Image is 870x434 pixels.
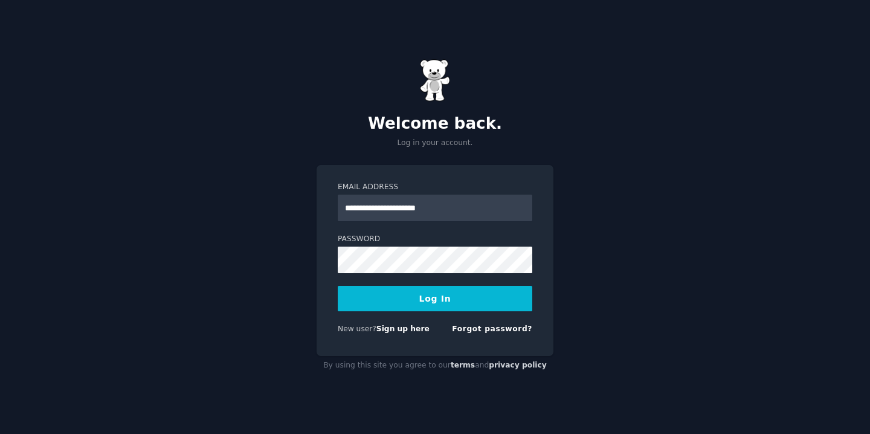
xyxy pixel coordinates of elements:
a: privacy policy [489,361,547,369]
div: By using this site you agree to our and [317,356,553,375]
label: Email Address [338,182,532,193]
span: New user? [338,325,376,333]
p: Log in your account. [317,138,553,149]
a: Forgot password? [452,325,532,333]
a: Sign up here [376,325,430,333]
a: terms [451,361,475,369]
img: Gummy Bear [420,59,450,102]
label: Password [338,234,532,245]
button: Log In [338,286,532,311]
h2: Welcome back. [317,114,553,134]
